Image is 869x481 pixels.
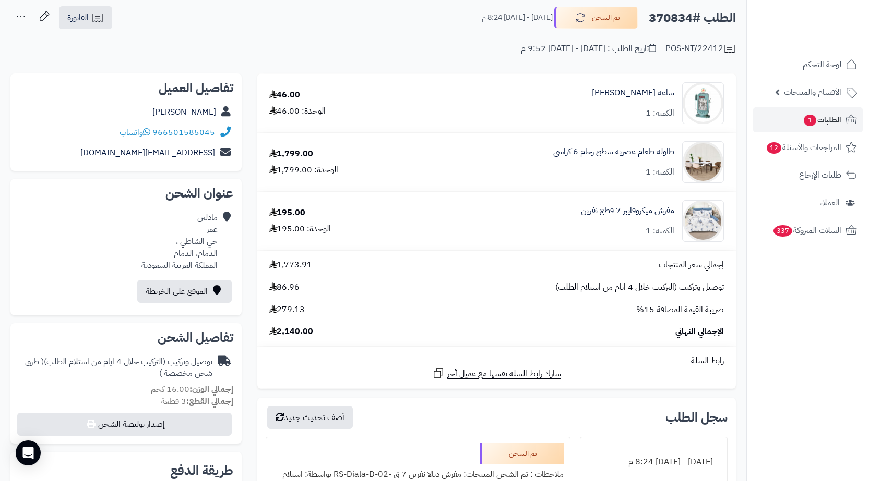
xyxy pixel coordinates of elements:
[683,200,723,242] img: 1754395095-1-90x90.jpg
[120,126,150,139] a: واتساب
[25,355,212,380] span: ( طرق شحن مخصصة )
[269,164,338,176] div: الوحدة: 1,799.00
[261,355,732,367] div: رابط السلة
[151,383,233,396] small: 16.00 كجم
[753,135,863,160] a: المراجعات والأسئلة12
[16,440,41,465] div: Open Intercom Messenger
[19,356,212,380] div: توصيل وتركيب (التركيب خلال 4 ايام من استلام الطلب)
[269,148,313,160] div: 1,799.00
[189,383,233,396] strong: إجمالي الوزن:
[67,11,89,24] span: الفاتورة
[803,57,841,72] span: لوحة التحكم
[646,166,674,178] div: الكمية: 1
[799,168,841,182] span: طلبات الإرجاع
[581,205,674,217] a: مفرش ميكروفايبر 7 قطع نفرين
[665,411,728,424] h3: سجل الطلب
[683,141,723,183] img: 1752304845-1-90x90.jpg
[152,126,215,139] a: 966501585045
[269,281,300,293] span: 86.96
[798,28,859,50] img: logo-2.png
[137,280,232,303] a: الموقع على الخريطة
[646,107,674,119] div: الكمية: 1
[432,367,561,380] a: شارك رابط السلة نفسها مع عميل آخر
[269,89,300,101] div: 46.00
[646,225,674,237] div: الكمية: 1
[267,406,353,429] button: أضف تحديث جديد
[753,107,863,132] a: الطلبات1
[636,304,724,316] span: ضريبة القيمة المضافة 15%
[767,142,781,154] span: 12
[803,113,841,127] span: الطلبات
[170,464,233,477] h2: طريقة الدفع
[161,395,233,408] small: 3 قطعة
[480,443,564,464] div: تم الشحن
[804,115,816,126] span: 1
[665,43,736,55] div: POS-NT/22412
[753,218,863,243] a: السلات المتروكة337
[753,52,863,77] a: لوحة التحكم
[555,281,724,293] span: توصيل وتركيب (التركيب خلال 4 ايام من استلام الطلب)
[447,368,561,380] span: شارك رابط السلة نفسها مع عميل آخر
[587,452,721,472] div: [DATE] - [DATE] 8:24 م
[772,223,841,238] span: السلات المتروكة
[482,13,553,23] small: [DATE] - [DATE] 8:24 م
[649,7,736,29] h2: الطلب #370834
[659,259,724,271] span: إجمالي سعر المنتجات
[592,87,674,99] a: ساعة [PERSON_NAME]
[269,223,331,235] div: الوحدة: 195.00
[269,304,305,316] span: 279.13
[784,85,841,100] span: الأقسام والمنتجات
[675,326,724,338] span: الإجمالي النهائي
[17,413,232,436] button: إصدار بوليصة الشحن
[554,7,638,29] button: تم الشحن
[753,190,863,215] a: العملاء
[683,82,723,124] img: 1726930225-110312010073-90x90.jpg
[141,212,218,271] div: مادلين عمر حي الشاطي ، الدمام، الدمام المملكة العربية السعودية
[80,146,215,159] a: [EMAIL_ADDRESS][DOMAIN_NAME]
[553,146,674,158] a: طاولة طعام عصرية سطح رخام 6 كراسي
[269,105,326,117] div: الوحدة: 46.00
[753,163,863,188] a: طلبات الإرجاع
[269,259,312,271] span: 1,773.91
[152,106,216,118] a: [PERSON_NAME]
[59,6,112,29] a: الفاتورة
[19,331,233,344] h2: تفاصيل الشحن
[19,82,233,94] h2: تفاصيل العميل
[19,187,233,200] h2: عنوان الشحن
[773,225,792,237] span: 337
[269,207,305,219] div: 195.00
[186,395,233,408] strong: إجمالي القطع:
[521,43,656,55] div: تاريخ الطلب : [DATE] - [DATE] 9:52 م
[819,195,840,210] span: العملاء
[269,326,313,338] span: 2,140.00
[766,140,841,155] span: المراجعات والأسئلة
